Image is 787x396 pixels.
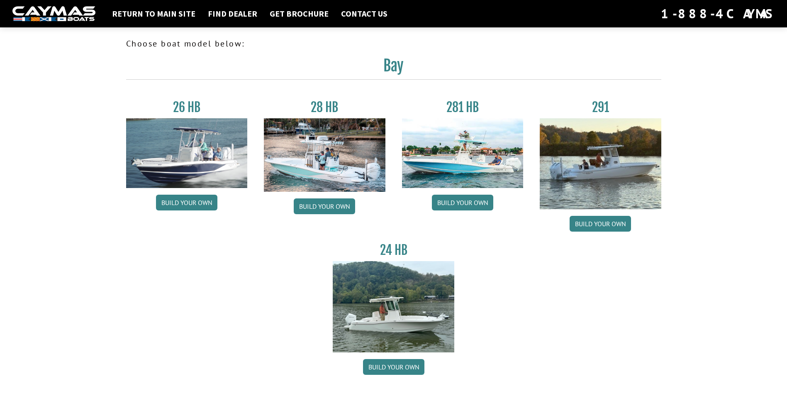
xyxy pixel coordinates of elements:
[402,100,524,115] h3: 281 HB
[266,8,333,19] a: Get Brochure
[264,118,385,192] img: 28_hb_thumbnail_for_caymas_connect.jpg
[570,216,631,232] a: Build your own
[264,100,385,115] h3: 28 HB
[363,359,424,375] a: Build your own
[12,6,95,22] img: white-logo-c9c8dbefe5ff5ceceb0f0178aa75bf4bb51f6bca0971e226c86eb53dfe498488.png
[126,100,248,115] h3: 26 HB
[294,198,355,214] a: Build your own
[108,8,200,19] a: Return to main site
[540,100,661,115] h3: 291
[204,8,261,19] a: Find Dealer
[126,118,248,188] img: 26_new_photo_resized.jpg
[126,37,661,50] p: Choose boat model below:
[333,242,454,258] h3: 24 HB
[126,56,661,80] h2: Bay
[337,8,392,19] a: Contact Us
[432,195,493,210] a: Build your own
[156,195,217,210] a: Build your own
[540,118,661,209] img: 291_Thumbnail.jpg
[661,5,775,23] div: 1-888-4CAYMAS
[333,261,454,352] img: 24_HB_thumbnail.jpg
[402,118,524,188] img: 28-hb-twin.jpg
